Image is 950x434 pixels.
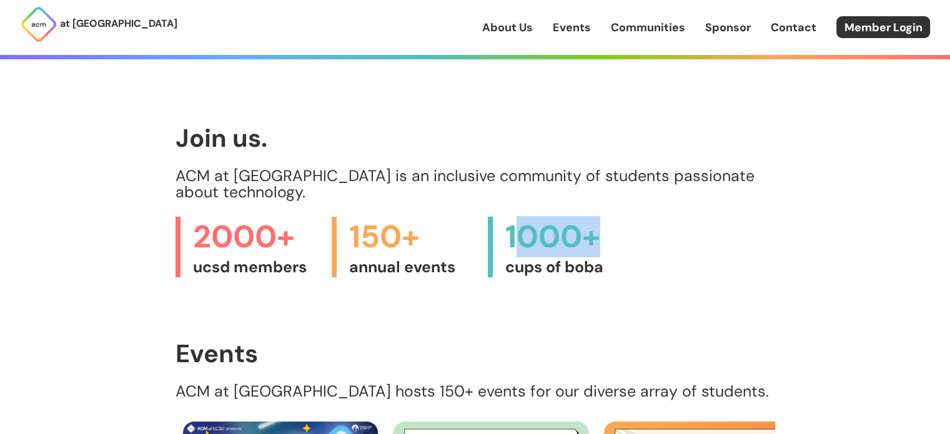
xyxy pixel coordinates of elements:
[349,257,475,277] span: annual events
[20,6,57,43] img: ACM Logo
[836,16,930,38] a: Member Login
[176,124,775,152] h1: Join us.
[193,217,319,257] span: 2000+
[771,19,816,36] a: Contact
[705,19,751,36] a: Sponsor
[482,19,533,36] a: About Us
[611,19,685,36] a: Communities
[176,168,775,200] p: ACM at [GEOGRAPHIC_DATA] is an inclusive community of students passionate about technology.
[20,6,177,43] a: at [GEOGRAPHIC_DATA]
[505,217,631,257] span: 1000+
[60,16,177,32] p: at [GEOGRAPHIC_DATA]
[176,340,775,367] h1: Events
[349,217,475,257] span: 150+
[176,383,775,400] p: ACM at [GEOGRAPHIC_DATA] hosts 150+ events for our diverse array of students.
[505,257,631,277] span: cups of boba
[193,257,319,277] span: ucsd members
[553,19,591,36] a: Events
